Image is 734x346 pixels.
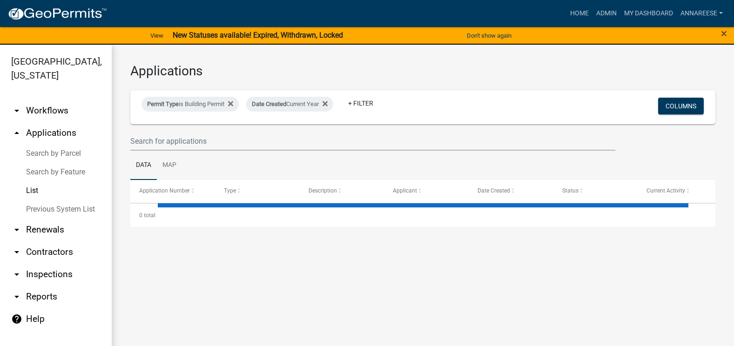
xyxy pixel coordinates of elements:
[11,291,22,302] i: arrow_drop_down
[173,31,343,40] strong: New Statuses available! Expired, Withdrawn, Locked
[553,180,638,202] datatable-header-cell: Status
[147,28,167,43] a: View
[147,100,179,107] span: Permit Type
[157,151,182,180] a: Map
[638,180,722,202] datatable-header-cell: Current Activity
[215,180,300,202] datatable-header-cell: Type
[658,98,704,114] button: Columns
[130,132,615,151] input: Search for applications
[130,151,157,180] a: Data
[130,63,715,79] h3: Applications
[566,5,593,22] a: Home
[646,187,685,194] span: Current Activity
[224,187,236,194] span: Type
[593,5,620,22] a: Admin
[246,97,333,112] div: Current Year
[11,246,22,258] i: arrow_drop_down
[384,180,469,202] datatable-header-cell: Applicant
[309,187,337,194] span: Description
[463,28,515,43] button: Don't show again
[11,313,22,325] i: help
[562,187,579,194] span: Status
[620,5,677,22] a: My Dashboard
[299,180,384,202] datatable-header-cell: Description
[469,180,553,202] datatable-header-cell: Date Created
[721,28,727,39] button: Close
[677,5,727,22] a: annareese
[130,180,215,202] datatable-header-cell: Application Number
[130,204,715,227] div: 0 total
[478,187,510,194] span: Date Created
[11,224,22,235] i: arrow_drop_down
[139,187,190,194] span: Application Number
[393,187,417,194] span: Applicant
[11,105,22,116] i: arrow_drop_down
[721,27,727,40] span: ×
[341,95,381,112] a: + Filter
[141,97,239,112] div: is Building Permit
[252,100,286,107] span: Date Created
[11,269,22,280] i: arrow_drop_down
[11,127,22,139] i: arrow_drop_up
